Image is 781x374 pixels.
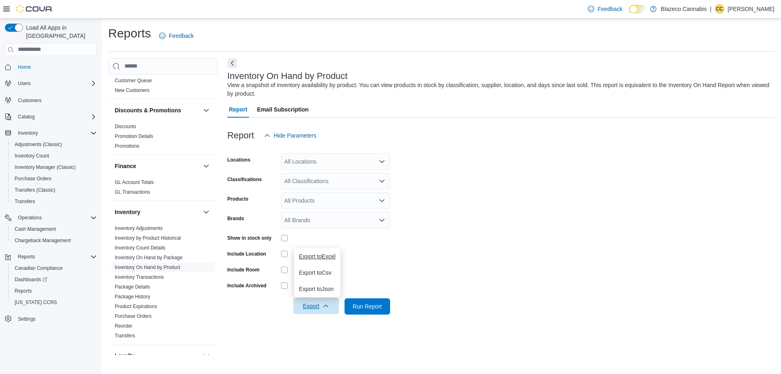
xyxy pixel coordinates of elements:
a: Inventory Count Details [115,245,166,251]
span: Export [298,298,334,314]
label: Include Room [227,267,260,273]
span: Promotions [115,143,140,149]
a: Cash Management [11,224,59,234]
label: Locations [227,157,251,163]
a: Settings [15,314,39,324]
span: [US_STATE] CCRS [15,299,57,306]
p: [PERSON_NAME] [728,4,774,14]
span: Transfers (Classic) [15,187,55,193]
span: Customers [18,97,41,104]
span: Washington CCRS [11,297,97,307]
span: Dashboards [15,276,47,283]
a: Inventory Count [11,151,52,161]
h3: Report [227,131,254,140]
button: Inventory [201,207,211,217]
a: Customer Queue [115,78,152,83]
button: Inventory Manager (Classic) [8,162,100,173]
a: Promotion Details [115,133,153,139]
button: Inventory [2,127,100,139]
h3: Discounts & Promotions [115,106,181,114]
button: Users [2,78,100,89]
h3: Inventory [115,208,140,216]
button: Transfers [8,196,100,207]
span: Purchase Orders [15,175,52,182]
p: | [710,4,711,14]
button: Operations [15,213,45,223]
span: Chargeback Management [15,237,71,244]
span: Reports [18,254,35,260]
button: Inventory [15,128,41,138]
a: [US_STATE] CCRS [11,297,60,307]
button: Transfers (Classic) [8,184,100,196]
label: Classifications [227,176,262,183]
a: Inventory On Hand by Package [115,255,183,260]
span: Inventory [18,130,38,136]
h1: Reports [108,25,151,42]
button: Customers [2,94,100,106]
span: Discounts [115,123,136,130]
button: Open list of options [379,197,385,204]
a: Inventory On Hand by Product [115,265,180,270]
button: Reports [8,285,100,297]
span: Chargeback Management [11,236,97,245]
div: Inventory [108,223,218,344]
span: Purchase Orders [11,174,97,184]
span: CC [716,4,723,14]
button: Loyalty [115,352,200,360]
a: Purchase Orders [115,313,152,319]
span: Reports [11,286,97,296]
button: Export toCsv [294,265,340,281]
button: Run Report [345,298,390,315]
span: Export to Excel [299,253,336,260]
label: Include Location [227,251,266,257]
button: Discounts & Promotions [115,106,200,114]
span: Hide Parameters [274,131,316,140]
a: New Customers [115,87,149,93]
button: Cash Management [8,223,100,235]
span: Inventory Manager (Classic) [15,164,76,171]
button: Home [2,61,100,73]
a: GL Transactions [115,189,150,195]
span: Export to Csv [299,269,336,276]
span: Report [229,101,247,118]
nav: Complex example [5,58,97,346]
span: Export to Json [299,286,336,292]
span: Catalog [15,112,97,122]
span: Settings [15,314,97,324]
a: Product Expirations [115,304,157,309]
a: Package Details [115,284,150,290]
label: Show in stock only [227,235,272,241]
span: Inventory Adjustments [115,225,163,232]
span: Cash Management [15,226,56,232]
span: Feedback [169,32,194,40]
a: Canadian Compliance [11,263,66,273]
span: Email Subscription [257,101,309,118]
a: Reorder [115,323,132,329]
h3: Finance [115,162,136,170]
img: Cova [16,5,53,13]
span: Cash Management [11,224,97,234]
span: Catalog [18,114,35,120]
span: Users [18,80,31,87]
a: Inventory Manager (Classic) [11,162,79,172]
span: Product Expirations [115,303,157,310]
button: Catalog [15,112,38,122]
button: Hide Parameters [261,127,320,144]
span: Canadian Compliance [11,263,97,273]
a: Feedback [585,1,626,17]
button: Reports [15,252,38,262]
span: Inventory Transactions [115,274,164,280]
span: Load All Apps in [GEOGRAPHIC_DATA] [23,24,97,40]
span: Inventory [15,128,97,138]
a: Reports [11,286,35,296]
button: Operations [2,212,100,223]
a: Inventory by Product Historical [115,235,181,241]
button: Inventory [115,208,200,216]
button: [US_STATE] CCRS [8,297,100,308]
